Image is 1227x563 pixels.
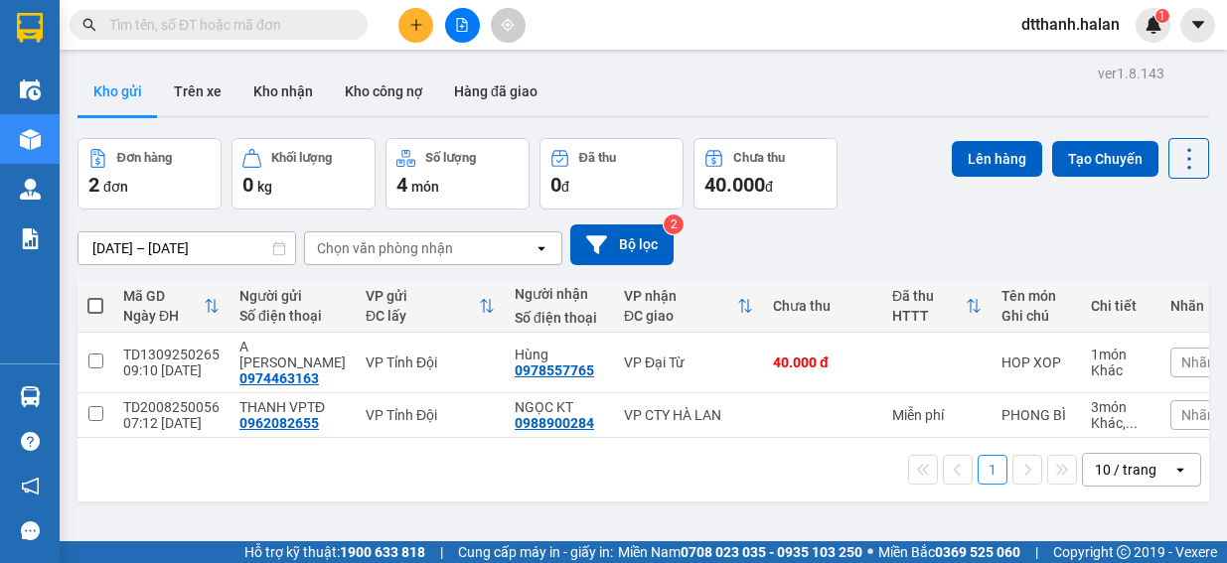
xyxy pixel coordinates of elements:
span: | [1035,541,1038,563]
strong: 1900 633 818 [340,544,425,560]
div: 40.000 đ [773,354,872,370]
button: aim [491,8,526,43]
span: Nhãn [1181,354,1215,370]
strong: 0708 023 035 - 0935 103 250 [681,544,862,560]
span: Hỗ trợ kỹ thuật: [244,541,425,563]
div: Số điện thoại [239,308,346,324]
sup: 2 [664,214,684,234]
button: Khối lượng0kg [231,138,376,210]
div: Khác [1091,362,1150,378]
div: Đơn hàng [117,151,172,165]
div: HTTT [892,308,966,324]
th: Toggle SortBy [113,280,230,333]
img: warehouse-icon [20,79,41,100]
button: file-add [445,8,480,43]
div: VP nhận [624,288,737,304]
span: Cung cấp máy in - giấy in: [458,541,613,563]
button: Chưa thu40.000đ [693,138,838,210]
div: 1 món [1091,347,1150,362]
span: notification [21,477,40,495]
div: Chọn văn phòng nhận [317,238,453,258]
span: kg [257,179,272,195]
div: TD2008250056 [123,399,220,415]
span: plus [409,18,423,32]
div: Mã GD [123,288,204,304]
div: Chưa thu [773,298,872,314]
div: 10 / trang [1095,460,1156,480]
span: đ [765,179,773,195]
span: đơn [103,179,128,195]
div: VP Đại Từ [624,354,753,370]
div: Đã thu [579,151,616,165]
div: Số lượng [425,151,476,165]
svg: open [534,240,549,256]
span: copyright [1117,545,1131,559]
div: ĐC giao [624,308,737,324]
span: ⚪️ [867,548,873,556]
img: icon-new-feature [1145,16,1162,34]
div: 0978557765 [515,362,594,378]
div: NGỌC KT [515,399,604,415]
div: Ngày ĐH [123,308,204,324]
button: Đơn hàng2đơn [77,138,222,210]
div: Người gửi [239,288,346,304]
button: Lên hàng [952,141,1042,177]
div: 09:10 [DATE] [123,362,220,378]
svg: open [1172,462,1188,478]
button: Kho nhận [237,68,329,115]
button: Hàng đã giao [438,68,553,115]
button: Đã thu0đ [539,138,684,210]
span: Miền Bắc [878,541,1020,563]
div: 3 món [1091,399,1150,415]
button: Kho gửi [77,68,158,115]
span: caret-down [1189,16,1207,34]
div: A Dương TĐ [239,339,346,370]
span: 2 [88,173,99,197]
span: | [440,541,443,563]
div: Chưa thu [733,151,785,165]
th: Toggle SortBy [614,280,763,333]
span: đ [561,179,569,195]
img: solution-icon [20,228,41,249]
span: Miền Nam [618,541,862,563]
button: plus [398,8,433,43]
span: ... [1126,415,1138,431]
div: Chi tiết [1091,298,1150,314]
input: Tìm tên, số ĐT hoặc mã đơn [109,14,344,36]
span: 1 [1158,9,1165,23]
span: dtthanh.halan [1005,12,1136,37]
button: Số lượng4món [385,138,530,210]
div: Ghi chú [1001,308,1071,324]
span: Nhãn [1181,407,1215,423]
div: Số điện thoại [515,310,604,326]
button: 1 [978,455,1007,485]
button: caret-down [1180,8,1215,43]
div: Miễn phí [892,407,982,423]
div: ĐC lấy [366,308,479,324]
div: VP Tỉnh Đội [366,354,495,370]
div: VP gửi [366,288,479,304]
span: 0 [242,173,253,197]
img: warehouse-icon [20,129,41,150]
span: 4 [396,173,407,197]
span: 40.000 [704,173,765,197]
div: 0962082655 [239,415,319,431]
sup: 1 [1155,9,1169,23]
div: 0974463163 [239,370,319,386]
span: 0 [550,173,561,197]
div: THANH VPTĐ [239,399,346,415]
div: 0988900284 [515,415,594,431]
span: search [82,18,96,32]
div: 07:12 [DATE] [123,415,220,431]
div: TD1309250265 [123,347,220,362]
div: ver 1.8.143 [1098,63,1164,84]
span: question-circle [21,432,40,451]
div: VP CTY HÀ LAN [624,407,753,423]
div: Người nhận [515,286,604,302]
button: Bộ lọc [570,224,674,265]
div: Tên món [1001,288,1071,304]
div: Khác, Khác, Khác [1091,415,1150,431]
div: Hùng [515,347,604,362]
div: VP Tỉnh Đội [366,407,495,423]
input: Select a date range. [78,232,295,264]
